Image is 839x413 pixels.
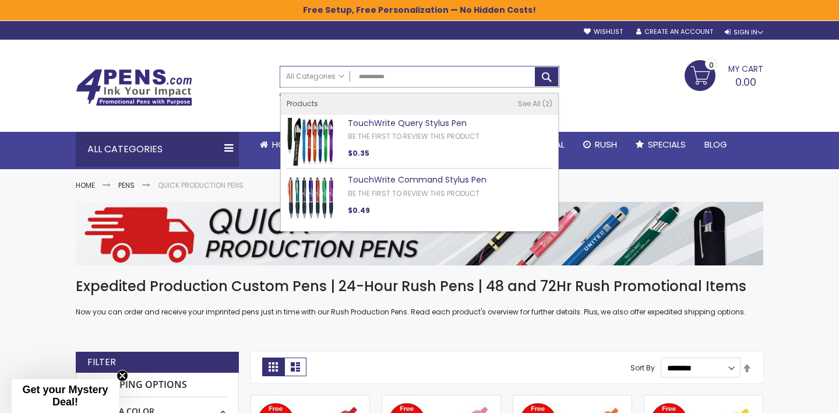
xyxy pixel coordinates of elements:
[348,117,467,129] a: TouchWrite Query Stylus Pen
[76,69,192,106] img: 4Pens Custom Pens and Promotional Products
[630,363,655,373] label: Sort By
[287,99,318,108] span: Products
[76,180,95,190] a: Home
[76,132,239,167] div: All Categories
[743,381,839,413] iframe: Google Customer Reviews
[348,188,480,198] a: Be the first to review this product
[251,132,305,157] a: Home
[348,174,487,185] a: TouchWrite Command Stylus Pen
[513,395,632,405] a: PenScents™ Scented Pens - Orange Scent, 48 Hr Production
[262,358,284,376] strong: Grid
[595,138,617,150] span: Rush
[118,180,135,190] a: Pens
[76,277,763,296] h1: Expedited Production Custom Pens | 24-Hour Rush Pens | 48 and 72Hr Rush Promotional Items
[287,118,334,166] img: TouchWrite Query Stylus Pen
[725,28,763,37] div: Sign In
[584,27,623,36] a: Wishlist
[382,395,500,405] a: PenScents™ Scented Pens - Cotton Candy Scent, 48 Hour Production
[518,99,552,108] a: See All 2
[251,395,369,405] a: PenScents™ Scented Pens - Strawberry Scent, 48-Hr Production
[574,132,626,157] a: Rush
[695,132,736,157] a: Blog
[76,202,763,265] img: Quick Production Pens
[348,148,369,158] span: $0.35
[12,379,119,413] div: Get your Mystery Deal!Close teaser
[88,373,227,398] strong: Shopping Options
[636,27,713,36] a: Create an Account
[280,66,350,86] a: All Categories
[117,370,128,381] button: Close teaser
[709,60,714,71] span: 0
[462,87,560,111] div: Free shipping on pen orders over $199
[648,138,686,150] span: Specials
[272,138,296,150] span: Home
[286,72,344,81] span: All Categories
[685,60,763,89] a: 0.00 0
[348,205,370,215] span: $0.49
[518,99,541,108] span: See All
[76,307,763,317] p: Now you can order and receive your imprinted pens just in time with our Rush Production Pens. Rea...
[158,180,244,190] strong: Quick Production Pens
[22,384,108,408] span: Get your Mystery Deal!
[87,356,116,369] strong: Filter
[704,138,727,150] span: Blog
[542,99,552,108] span: 2
[644,395,763,405] a: PenScents™ Scented Pens - Lemon Scent, 48 HR Production
[626,132,695,157] a: Specials
[287,174,334,222] img: TouchWrite Command Stylus Pen
[735,75,756,89] span: 0.00
[348,131,480,141] a: Be the first to review this product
